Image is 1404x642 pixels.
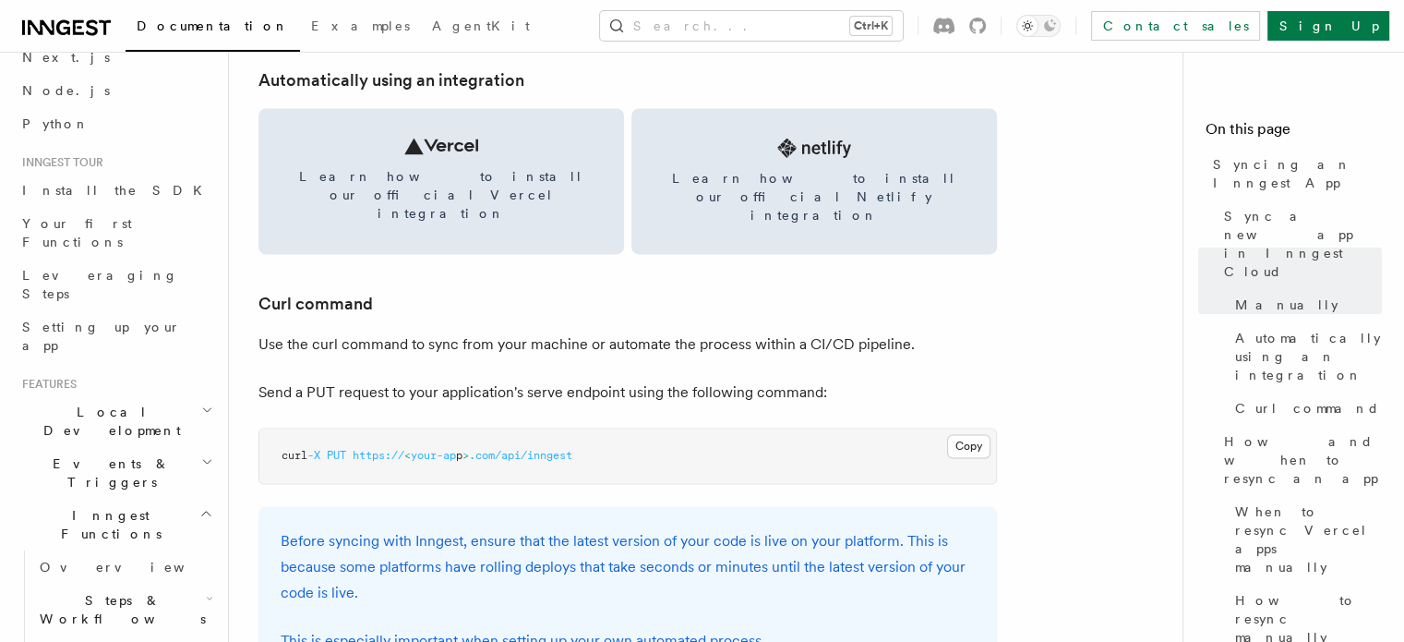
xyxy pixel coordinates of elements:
[126,6,300,52] a: Documentation
[1091,11,1260,41] a: Contact sales
[32,584,217,636] button: Steps & Workflows
[15,74,217,107] a: Node.js
[421,6,541,50] a: AgentKit
[1217,425,1382,495] a: How and when to resync an app
[32,551,217,584] a: Overview
[22,116,90,131] span: Python
[1235,296,1338,314] span: Manually
[15,259,217,310] a: Leveraging Steps
[1228,288,1382,321] a: Manually
[600,11,903,41] button: Search...Ctrl+K
[15,499,217,551] button: Inngest Functions
[15,107,217,140] a: Python
[22,216,132,249] span: Your first Functions
[258,108,624,254] a: Learn how to install our official Vercel integration
[258,332,997,357] p: Use the curl command to sync from your machine or automate the process within a CI/CD pipeline.
[311,18,410,33] span: Examples
[15,454,201,491] span: Events & Triggers
[404,449,411,462] span: <
[307,449,320,462] span: -X
[137,18,289,33] span: Documentation
[258,67,524,93] a: Automatically using an integration
[15,395,217,447] button: Local Development
[353,449,404,462] span: https://
[1206,148,1382,200] a: Syncing an Inngest App
[40,560,230,575] span: Overview
[32,591,206,628] span: Steps & Workflows
[15,310,217,362] a: Setting up your app
[1213,155,1382,192] span: Syncing an Inngest App
[1267,11,1389,41] a: Sign Up
[15,447,217,499] button: Events & Triggers
[1016,15,1061,37] button: Toggle dark mode
[1224,207,1382,281] span: Sync a new app in Inngest Cloud
[1235,329,1382,384] span: Automatically using an integration
[281,528,975,606] p: Before syncing with Inngest, ensure that the latest version of your code is live on your platform...
[15,155,103,170] span: Inngest tour
[631,108,997,254] a: Learn how to install our official Netlify integration
[411,449,456,462] span: your-ap
[281,167,602,223] span: Learn how to install our official Vercel integration
[22,183,213,198] span: Install the SDK
[22,268,178,301] span: Leveraging Steps
[432,18,530,33] span: AgentKit
[1206,118,1382,148] h4: On this page
[15,377,77,392] span: Features
[654,169,975,224] span: Learn how to install our official Netlify integration
[1228,321,1382,392] a: Automatically using an integration
[469,449,572,462] span: .com/api/inngest
[15,41,217,74] a: Next.js
[258,380,997,406] p: Send a PUT request to your application's serve endpoint using the following command:
[15,506,199,543] span: Inngest Functions
[1228,495,1382,584] a: When to resync Vercel apps manually
[1235,503,1382,576] span: When to resync Vercel apps manually
[282,449,307,462] span: curl
[462,449,469,462] span: >
[947,434,990,458] button: Copy
[456,449,462,462] span: p
[258,291,373,317] a: Curl command
[300,6,421,50] a: Examples
[1228,392,1382,425] a: Curl command
[15,207,217,259] a: Your first Functions
[22,83,110,98] span: Node.js
[850,17,892,35] kbd: Ctrl+K
[15,174,217,207] a: Install the SDK
[22,320,181,353] span: Setting up your app
[15,403,201,440] span: Local Development
[1217,200,1382,288] a: Sync a new app in Inngest Cloud
[1224,432,1382,488] span: How and when to resync an app
[1235,399,1380,418] span: Curl command
[22,50,110,65] span: Next.js
[327,449,346,462] span: PUT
